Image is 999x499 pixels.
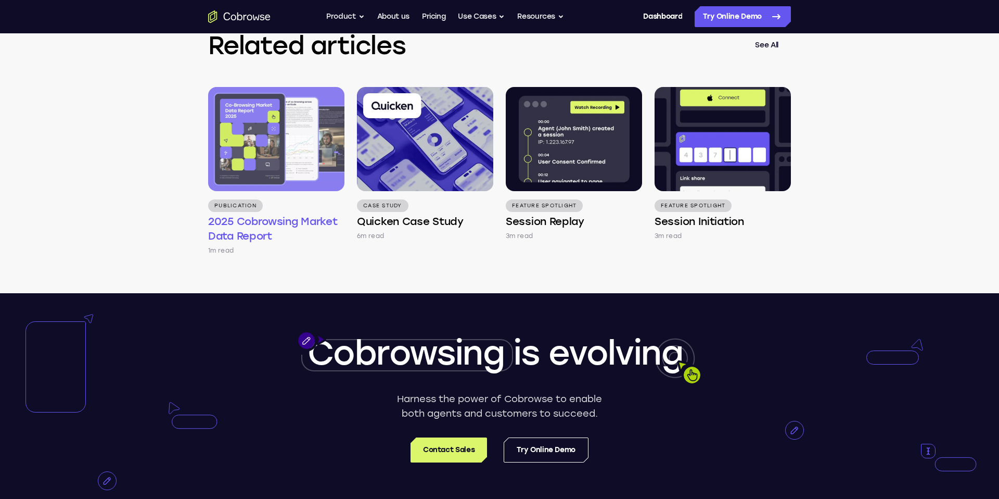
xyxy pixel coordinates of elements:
[655,214,744,229] h4: Session Initiation
[655,231,682,241] p: 3m read
[655,87,791,241] a: Feature Spotlight Session Initiation 3m read
[208,214,344,243] h4: 2025 Cobrowsing Market Data Report
[517,6,564,27] button: Resources
[357,87,493,241] a: Case Study Quicken Case Study 6m read
[643,6,682,27] a: Dashboard
[357,214,464,229] h4: Quicken Case Study
[506,87,642,241] a: Feature Spotlight Session Replay 3m read
[393,392,606,421] p: Harness the power of Cobrowse to enable both agents and customers to succeed.
[655,199,732,212] p: Feature Spotlight
[208,29,742,62] h3: Related articles
[548,333,683,373] span: evolving
[208,87,344,191] img: 2025 Cobrowsing Market Data Report
[458,6,505,27] button: Use Cases
[208,199,263,212] p: Publication
[357,231,384,241] p: 6m read
[742,33,791,58] a: See All
[208,10,271,23] a: Go to the home page
[308,333,504,373] span: Cobrowsing
[655,87,791,191] img: Session Initiation
[506,87,642,191] img: Session Replay
[357,87,493,191] img: Quicken Case Study
[422,6,446,27] a: Pricing
[506,199,583,212] p: Feature Spotlight
[208,87,344,256] a: Publication 2025 Cobrowsing Market Data Report 1m read
[411,438,487,463] a: Contact Sales
[208,245,234,256] p: 1m read
[357,199,408,212] p: Case Study
[326,6,365,27] button: Product
[506,231,533,241] p: 3m read
[506,214,584,229] h4: Session Replay
[504,438,588,463] a: Try Online Demo
[377,6,409,27] a: About us
[695,6,791,27] a: Try Online Demo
